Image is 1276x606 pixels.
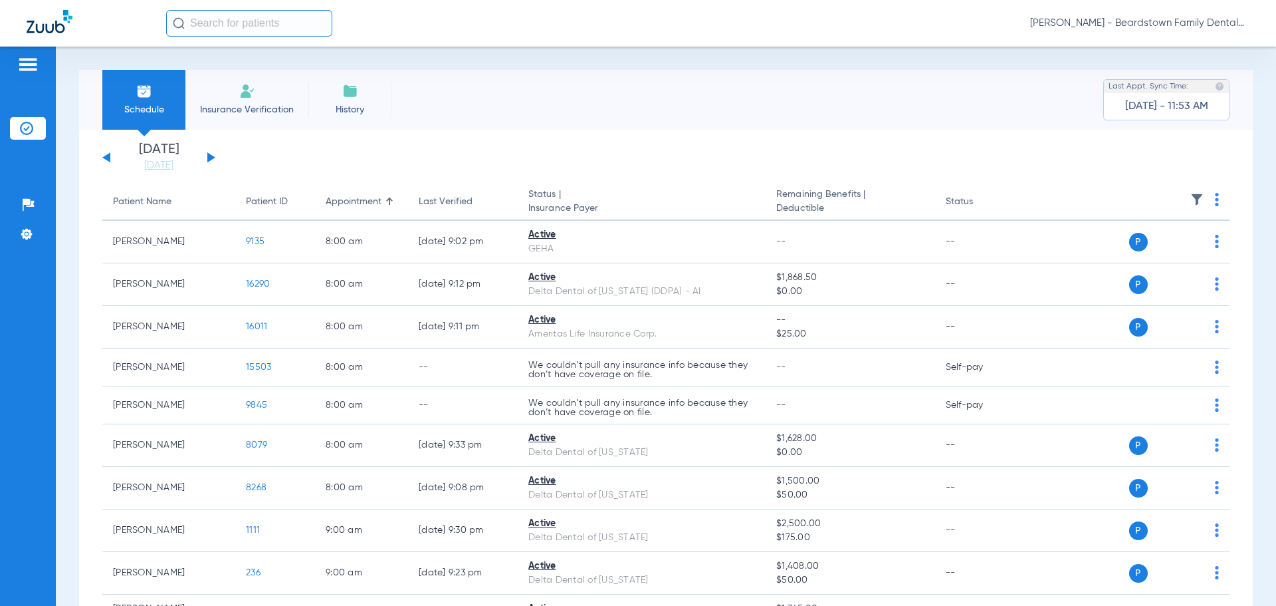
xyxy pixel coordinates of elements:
[315,510,408,552] td: 9:00 AM
[315,424,408,467] td: 8:00 AM
[246,195,304,209] div: Patient ID
[246,483,266,492] span: 8268
[246,400,267,410] span: 9845
[246,363,271,372] span: 15503
[1215,235,1219,248] img: group-dot-blue.svg
[315,263,408,306] td: 8:00 AM
[518,184,766,221] th: Status |
[173,17,185,29] img: Search Icon
[528,398,755,417] p: We couldn’t pull any insurance info because they don’t have coverage on file.
[408,424,518,467] td: [DATE] 9:33 PM
[1109,80,1188,93] span: Last Appt. Sync Time:
[408,221,518,263] td: [DATE] 9:02 PM
[776,327,924,341] span: $25.00
[102,510,235,552] td: [PERSON_NAME]
[246,440,267,450] span: 8079
[935,306,1025,349] td: --
[246,322,267,331] span: 16011
[776,531,924,545] span: $175.00
[136,83,152,99] img: Schedule
[1129,233,1148,251] span: P
[1129,479,1148,498] span: P
[102,263,235,306] td: [PERSON_NAME]
[27,10,72,33] img: Zuub Logo
[315,306,408,349] td: 8:00 AM
[326,195,381,209] div: Appointment
[246,526,260,535] span: 1111
[408,552,518,595] td: [DATE] 9:23 PM
[528,313,755,327] div: Active
[1215,398,1219,412] img: group-dot-blue.svg
[528,202,755,216] span: Insurance Payer
[528,474,755,488] div: Active
[315,386,408,424] td: 8:00 AM
[935,221,1025,263] td: --
[1215,320,1219,333] img: group-dot-blue.svg
[528,531,755,545] div: Delta Dental of [US_STATE]
[528,573,755,587] div: Delta Dental of [US_STATE]
[1215,82,1224,91] img: last sync help info
[935,552,1025,595] td: --
[315,552,408,595] td: 9:00 AM
[776,517,924,531] span: $2,500.00
[1129,564,1148,583] span: P
[246,237,265,246] span: 9135
[528,242,755,256] div: GEHA
[935,349,1025,386] td: Self-pay
[776,285,924,299] span: $0.00
[528,488,755,502] div: Delta Dental of [US_STATE]
[315,467,408,510] td: 8:00 AM
[195,103,298,116] span: Insurance Verification
[246,279,270,289] span: 16290
[315,349,408,386] td: 8:00 AM
[102,221,235,263] td: [PERSON_NAME]
[935,467,1025,510] td: --
[935,386,1025,424] td: Self-pay
[776,202,924,216] span: Deductible
[102,349,235,386] td: [PERSON_NAME]
[408,467,518,510] td: [DATE] 9:08 PM
[408,306,518,349] td: [DATE] 9:11 PM
[776,271,924,285] span: $1,868.50
[113,195,171,209] div: Patient Name
[408,510,518,552] td: [DATE] 9:30 PM
[408,263,518,306] td: [DATE] 9:12 PM
[1129,436,1148,455] span: P
[1215,438,1219,452] img: group-dot-blue.svg
[776,313,924,327] span: --
[528,228,755,242] div: Active
[326,195,397,209] div: Appointment
[776,474,924,488] span: $1,500.00
[246,195,288,209] div: Patient ID
[766,184,934,221] th: Remaining Benefits |
[935,184,1025,221] th: Status
[528,517,755,531] div: Active
[102,467,235,510] td: [PERSON_NAME]
[17,57,39,73] img: hamburger-icon
[112,103,175,116] span: Schedule
[102,386,235,424] td: [PERSON_NAME]
[408,386,518,424] td: --
[528,559,755,573] div: Active
[1125,100,1208,113] span: [DATE] - 11:53 AM
[1215,193,1219,206] img: group-dot-blue.svg
[528,432,755,446] div: Active
[342,83,358,99] img: History
[1030,17,1249,30] span: [PERSON_NAME] - Beardstown Family Dental
[119,159,199,172] a: [DATE]
[528,271,755,285] div: Active
[408,349,518,386] td: --
[528,327,755,341] div: Ameritas Life Insurance Corp.
[166,10,332,37] input: Search for patients
[776,488,924,502] span: $50.00
[315,221,408,263] td: 8:00 AM
[1215,481,1219,494] img: group-dot-blue.svg
[419,195,507,209] div: Last Verified
[935,424,1025,467] td: --
[1215,277,1219,291] img: group-dot-blue.svg
[528,361,755,379] p: We couldn’t pull any insurance info because they don’t have coverage on file.
[776,446,924,460] span: $0.00
[1190,193,1204,206] img: filter.svg
[776,559,924,573] span: $1,408.00
[776,573,924,587] span: $50.00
